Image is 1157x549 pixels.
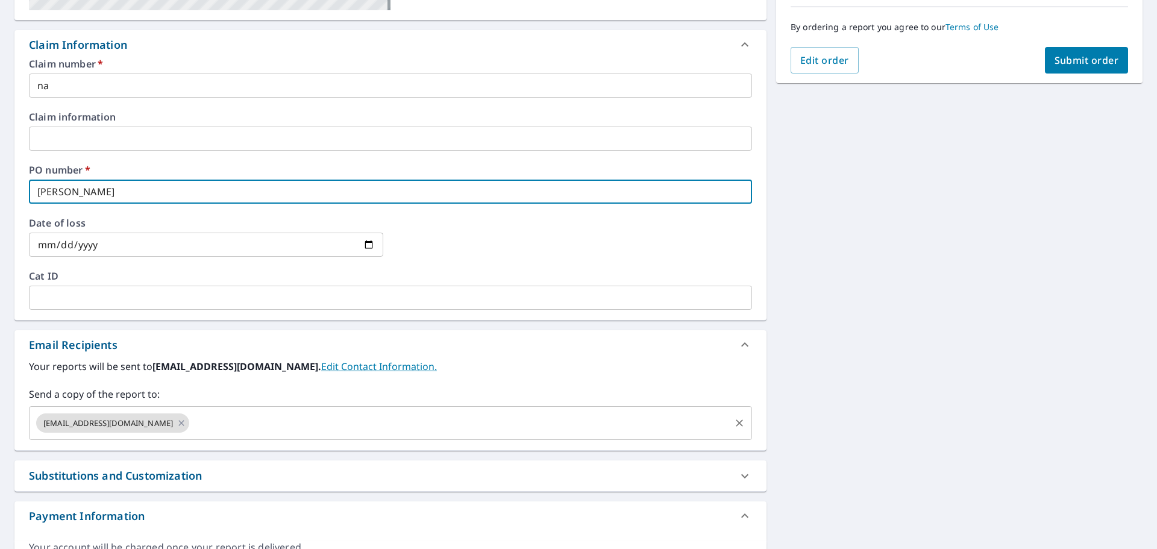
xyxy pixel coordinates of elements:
label: Claim information [29,112,752,122]
b: [EMAIL_ADDRESS][DOMAIN_NAME]. [152,360,321,373]
label: Send a copy of the report to: [29,387,752,401]
p: By ordering a report you agree to our [791,22,1128,33]
div: [EMAIL_ADDRESS][DOMAIN_NAME] [36,413,189,433]
div: Payment Information [14,501,767,530]
button: Submit order [1045,47,1129,74]
div: Payment Information [29,508,145,524]
label: PO number [29,165,752,175]
label: Claim number [29,59,752,69]
div: Substitutions and Customization [14,460,767,491]
a: EditContactInfo [321,360,437,373]
label: Your reports will be sent to [29,359,752,374]
a: Terms of Use [945,21,999,33]
button: Clear [731,415,748,431]
span: [EMAIL_ADDRESS][DOMAIN_NAME] [36,418,180,429]
span: Edit order [800,54,849,67]
label: Date of loss [29,218,383,228]
label: Cat ID [29,271,752,281]
button: Edit order [791,47,859,74]
span: Submit order [1055,54,1119,67]
div: Email Recipients [29,337,118,353]
div: Email Recipients [14,330,767,359]
div: Claim Information [29,37,127,53]
div: Substitutions and Customization [29,468,202,484]
div: Claim Information [14,30,767,59]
